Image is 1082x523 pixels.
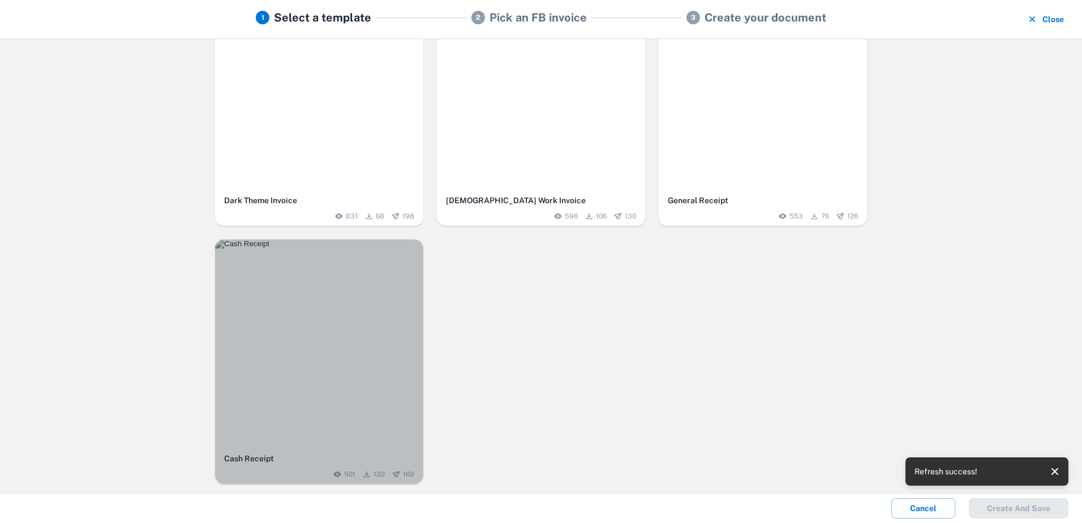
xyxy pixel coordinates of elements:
span: 198 [402,211,414,221]
h5: Pick an FB invoice [490,9,587,26]
span: 132 [373,469,385,479]
span: 169 [403,469,414,479]
button: Cash ReceiptCash Receipt501132169 [215,239,423,484]
h6: [DEMOGRAPHIC_DATA] Work Invoice [446,194,636,207]
h6: Dark Theme Invoice [224,194,414,207]
h5: Select a template [274,9,371,26]
span: 68 [376,211,384,221]
button: Cancel [891,498,955,518]
text: 3 [691,14,695,22]
span: 596 [565,211,578,221]
span: 831 [346,211,358,221]
div: Refresh success! [914,461,977,482]
button: close [1046,462,1064,481]
text: 1 [261,14,264,22]
button: Close [1024,9,1068,29]
span: 130 [625,211,636,221]
span: 553 [789,211,803,221]
h6: Cash Receipt [224,452,414,465]
h5: Create your document [705,9,826,26]
span: 126 [847,211,858,221]
img: Cash Receipt [215,239,423,248]
text: 2 [476,14,480,22]
span: 106 [596,211,607,221]
span: 501 [344,469,355,479]
span: 76 [821,211,829,221]
h6: General Receipt [668,194,858,207]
